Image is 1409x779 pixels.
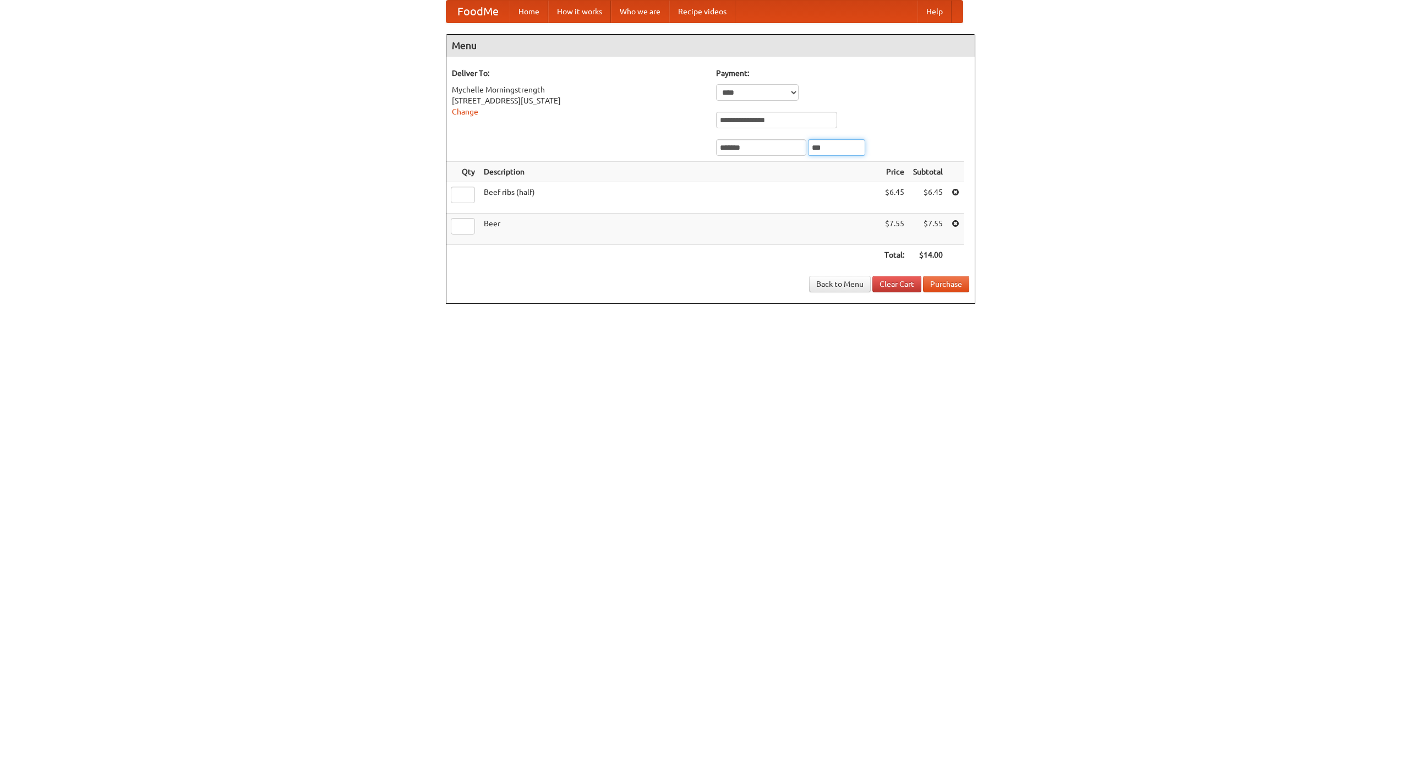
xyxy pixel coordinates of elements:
[909,245,947,265] th: $14.00
[510,1,548,23] a: Home
[479,214,880,245] td: Beer
[923,276,969,292] button: Purchase
[909,182,947,214] td: $6.45
[809,276,871,292] a: Back to Menu
[452,68,705,79] h5: Deliver To:
[479,182,880,214] td: Beef ribs (half)
[452,95,705,106] div: [STREET_ADDRESS][US_STATE]
[880,245,909,265] th: Total:
[909,162,947,182] th: Subtotal
[446,1,510,23] a: FoodMe
[880,162,909,182] th: Price
[452,84,705,95] div: Mychelle Morningstrength
[880,182,909,214] td: $6.45
[880,214,909,245] td: $7.55
[479,162,880,182] th: Description
[669,1,735,23] a: Recipe videos
[872,276,921,292] a: Clear Cart
[918,1,952,23] a: Help
[446,162,479,182] th: Qty
[909,214,947,245] td: $7.55
[446,35,975,57] h4: Menu
[452,107,478,116] a: Change
[611,1,669,23] a: Who we are
[548,1,611,23] a: How it works
[716,68,969,79] h5: Payment:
